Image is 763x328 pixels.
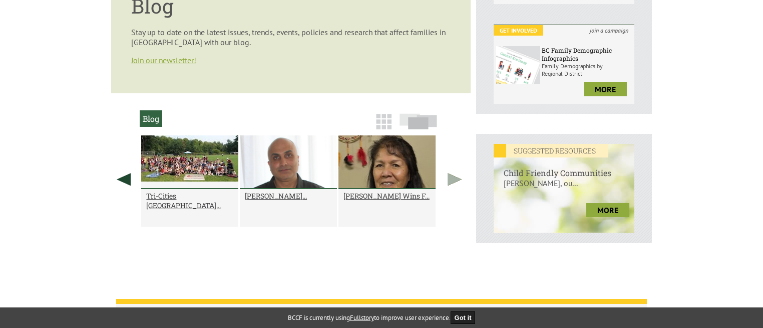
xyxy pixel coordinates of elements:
em: Get Involved [494,25,543,36]
h6: BC Family Demographic Infographics [542,46,632,62]
li: Gary Thandi Nominated for Family Service Award [240,135,337,227]
a: Sitemap [390,305,436,324]
a: [PERSON_NAME] Wins F... [343,191,431,201]
h6: Child Friendly Communities [494,157,634,178]
a: Contact [333,305,382,324]
a: News [124,305,162,324]
a: Grid View [373,118,395,134]
a: Slide View [397,118,440,134]
h2: Blog [140,110,162,127]
a: Fullstory [350,313,374,322]
em: SUGGESTED RESOURCES [494,144,608,157]
a: more [584,82,627,96]
a: [PERSON_NAME]... [245,191,332,201]
li: Jenna John Wins Family Service Award [338,135,436,227]
a: Programs [218,305,272,324]
i: join a campaign [584,25,634,36]
a: Join our newsletter! [131,55,196,65]
li: Tri-Cities Wraparound Model of Care Nominated for Award [141,135,238,227]
a: more [586,203,629,217]
p: Family Demographics by Regional District [542,62,632,77]
p: [PERSON_NAME], ou... [494,178,634,198]
img: grid-icon.png [376,114,392,129]
a: Donate [280,305,325,324]
img: slide-icon.png [400,113,437,129]
a: Tri-Cities [GEOGRAPHIC_DATA]... [146,191,233,210]
a: About [169,305,211,324]
p: Stay up to date on the latest issues, trends, events, policies and research that affect families ... [131,27,451,47]
button: Got it [451,311,476,324]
